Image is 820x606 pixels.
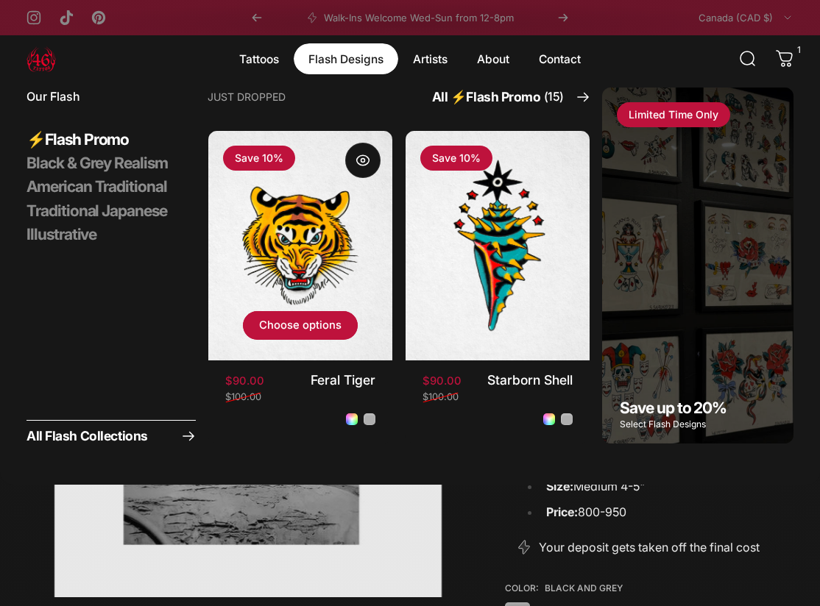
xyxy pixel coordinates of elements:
img: Feral Tiger [208,131,392,361]
span: $90.00 [423,374,462,388]
a: All Flash Collections [26,420,196,443]
a: Feral Tiger [311,372,375,388]
p: Our Flash [26,88,196,107]
span: Black & Grey Realism [26,154,168,173]
a: All ⚡️Flash Promo(15) [432,88,590,107]
summary: Flash Designs [294,43,398,74]
summary: Artists [398,43,462,74]
span: Save up to 20% [620,399,727,417]
a: Feral Tiger - Black and Grey [364,413,375,425]
span: (15) [544,88,564,107]
nav: Primary [225,43,595,74]
span: $100.00 [423,393,459,402]
span: All ⚡️Flash Promo [432,88,564,107]
summary: Tattoos [225,43,294,74]
p: Just Dropped [208,92,286,102]
a: Starborn Shell [487,372,573,388]
span: $90.00 [225,374,264,388]
summary: About [462,43,524,74]
span: American Traditional [26,177,167,196]
a: Starborn Shell - Black and Grey [561,413,573,425]
p: Select Flash Designs [620,420,727,429]
span: Illustrative [26,225,96,244]
cart-count: 0 items [797,43,801,57]
a: Contact [524,43,595,74]
button: Choose options [243,311,358,340]
span: Traditional Japanese [26,202,167,221]
a: Save up to 20% [602,88,794,443]
span: All Flash Collections [26,429,148,443]
img: Starborn Shell [406,131,590,361]
a: 0 items [768,43,801,75]
a: Starborn Shell - Colour [543,413,555,425]
span: $100.00 [225,393,261,402]
a: Feral Tiger - Colour [346,413,358,425]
